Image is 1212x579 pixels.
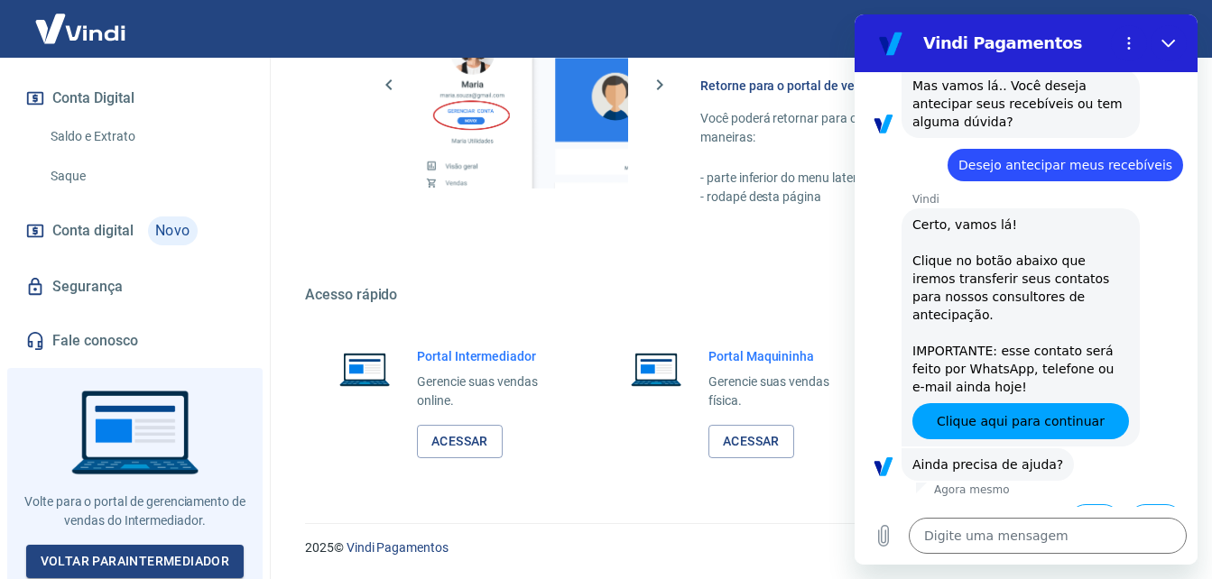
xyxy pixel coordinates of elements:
p: Gerencie suas vendas física. [708,372,856,410]
img: Imagem de um notebook aberto [618,347,694,391]
span: Novo [148,216,198,245]
button: Sair [1125,13,1190,46]
button: Conta Digital [22,78,248,118]
a: Fale conosco [22,321,248,361]
p: - rodapé desta página [700,188,1125,207]
a: Saque [43,158,248,195]
p: Você poderá retornar para o portal de vendas através das seguintes maneiras: [700,109,1125,147]
span: Conta digital [52,218,134,244]
h6: Portal Maquininha [708,347,856,365]
a: Segurança [22,267,248,307]
img: Imagem de um notebook aberto [327,347,402,391]
a: Vindi Pagamentos [347,540,449,555]
a: Conta digitalNovo [22,209,248,253]
a: Acessar [708,425,794,458]
p: Gerencie suas vendas online. [417,372,564,410]
img: Vindi [22,1,139,56]
iframe: Janela de mensagens [855,14,1198,565]
h6: Retorne para o portal de vendas [700,77,1125,95]
h5: Acesso rápido [305,286,1169,304]
a: Acessar [417,425,503,458]
a: Voltar paraIntermediador [26,545,245,578]
a: Saldo e Extrato [43,118,248,155]
h6: Portal Intermediador [417,347,564,365]
p: 2025 © [305,538,1169,557]
p: - parte inferior do menu lateral [700,169,1125,188]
